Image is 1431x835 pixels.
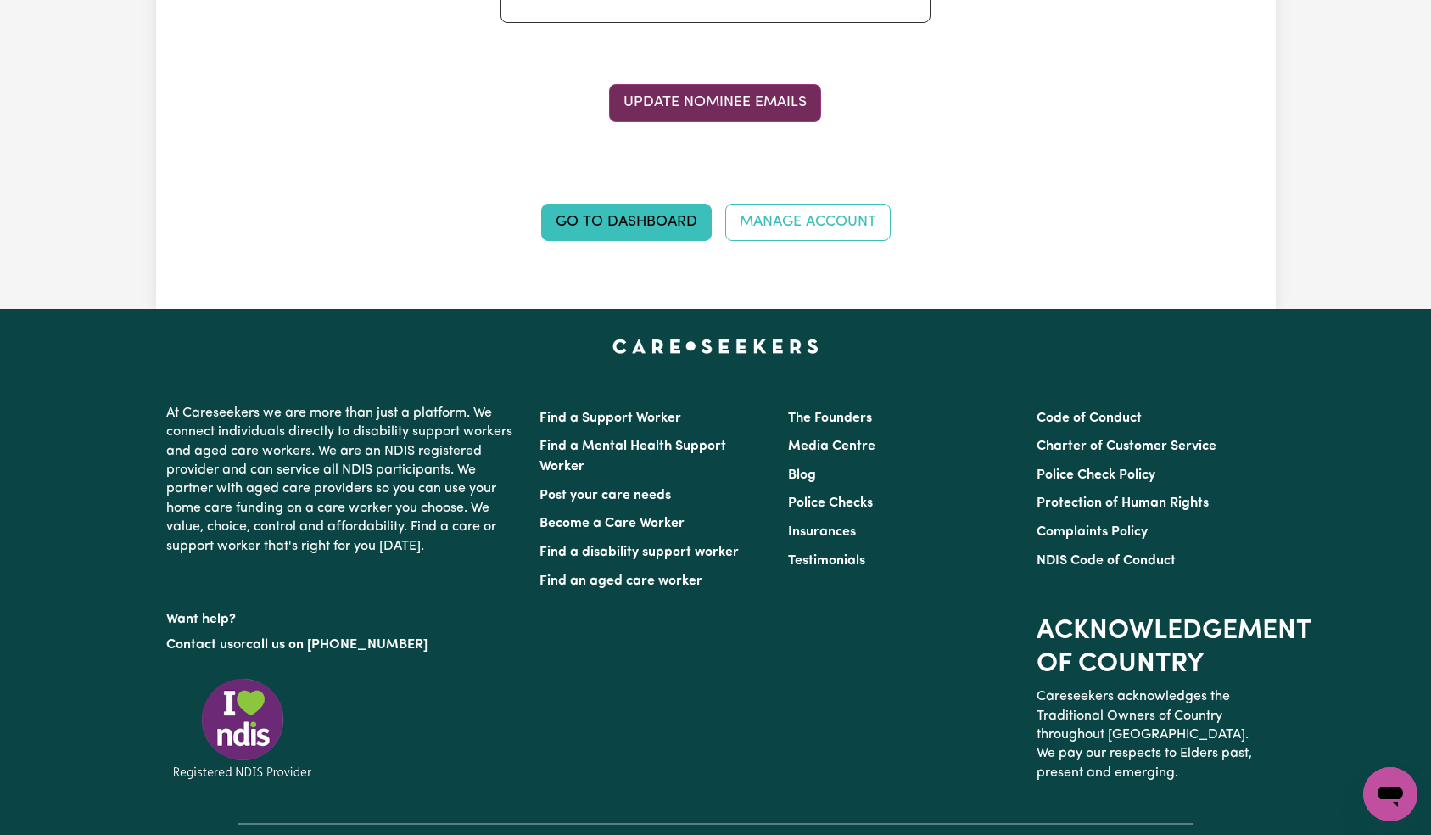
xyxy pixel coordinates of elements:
[788,412,872,425] a: The Founders
[1037,681,1265,789] p: Careseekers acknowledges the Traditional Owners of Country throughout [GEOGRAPHIC_DATA]. We pay o...
[166,397,519,563] p: At Careseekers we are more than just a platform. We connect individuals directly to disability su...
[725,204,891,241] a: Manage Account
[1037,440,1216,453] a: Charter of Customer Service
[1037,554,1176,568] a: NDIS Code of Conduct
[788,468,816,482] a: Blog
[788,440,875,453] a: Media Centre
[166,629,519,661] p: or
[539,489,671,502] a: Post your care needs
[788,496,873,510] a: Police Checks
[166,675,319,782] img: Registered NDIS provider
[609,84,821,121] button: Update Nominee Emails
[788,525,856,539] a: Insurances
[539,546,739,559] a: Find a disability support worker
[1363,767,1417,821] iframe: Button to launch messaging window
[246,638,428,652] a: call us on [PHONE_NUMBER]
[1037,468,1155,482] a: Police Check Policy
[539,440,726,474] a: Find a Mental Health Support Worker
[166,603,519,629] p: Want help?
[1037,615,1265,681] h2: Acknowledgement of Country
[1037,496,1209,510] a: Protection of Human Rights
[1037,412,1142,425] a: Code of Conduct
[612,339,819,353] a: Careseekers home page
[539,412,681,425] a: Find a Support Worker
[1037,525,1148,539] a: Complaints Policy
[541,204,712,241] a: Go to Dashboard
[166,638,233,652] a: Contact us
[539,517,685,530] a: Become a Care Worker
[539,574,702,588] a: Find an aged care worker
[788,554,865,568] a: Testimonials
